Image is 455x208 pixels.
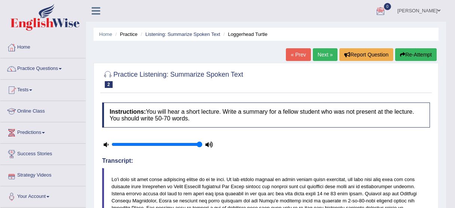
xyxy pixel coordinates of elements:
a: Tests [0,80,86,98]
a: Home [99,31,112,37]
h4: Transcript: [102,157,430,164]
a: Online Class [0,101,86,120]
a: Strategy Videos [0,165,86,184]
h2: Practice Listening: Summarize Spoken Text [102,69,243,88]
button: Re-Attempt [395,48,437,61]
a: Your Account [0,186,86,205]
a: Success Stories [0,144,86,162]
a: Home [0,37,86,56]
li: Practice [113,31,137,38]
span: 2 [105,81,113,88]
a: Next » [313,48,338,61]
b: Instructions: [110,108,146,115]
h4: You will hear a short lecture. Write a summary for a fellow student who was not present at the le... [102,103,430,128]
button: Report Question [339,48,393,61]
a: « Prev [286,48,311,61]
a: Predictions [0,122,86,141]
span: 0 [384,3,391,10]
a: Practice Questions [0,58,86,77]
li: Loggerhead Turtle [222,31,268,38]
a: Listening: Summarize Spoken Text [145,31,220,37]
